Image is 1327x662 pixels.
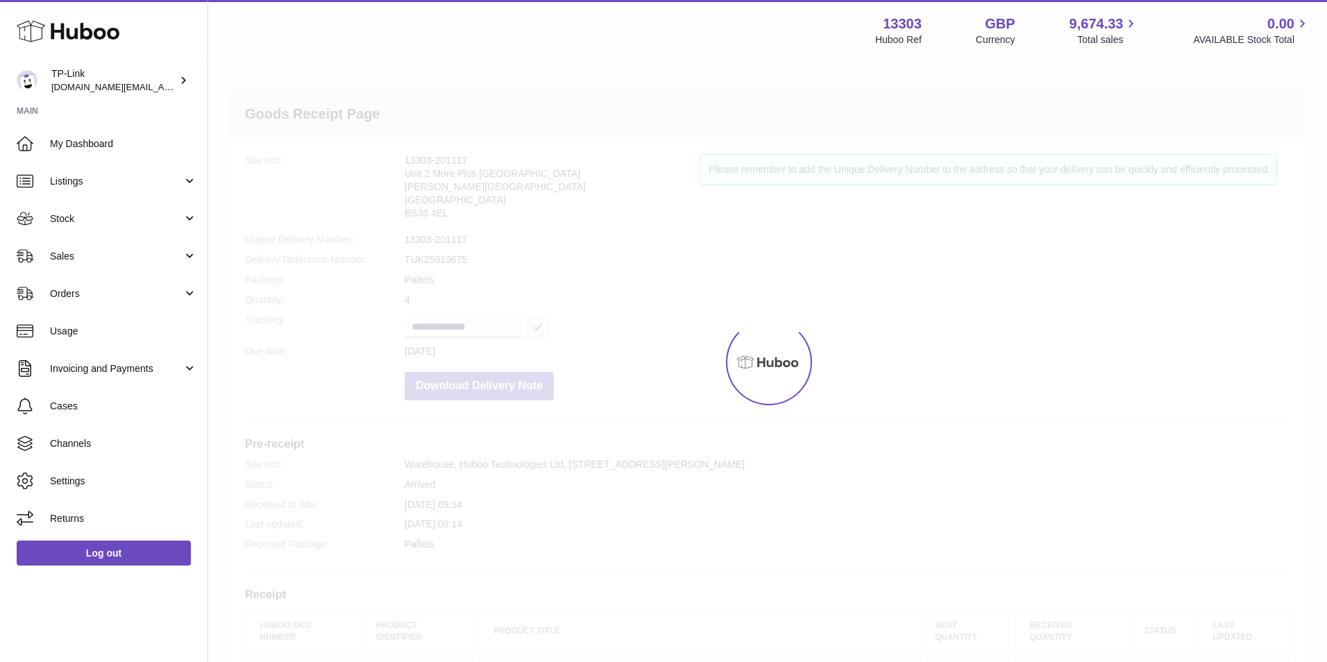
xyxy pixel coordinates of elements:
span: Usage [50,325,197,338]
span: [DOMAIN_NAME][EMAIL_ADDRESS][DOMAIN_NAME] [51,81,276,92]
span: Stock [50,212,183,226]
span: Orders [50,287,183,300]
span: My Dashboard [50,137,197,151]
strong: GBP [985,15,1015,33]
span: Total sales [1077,33,1139,46]
img: siyu.wang@tp-link.com [17,70,37,91]
span: Channels [50,437,197,450]
strong: 13303 [883,15,922,33]
span: Cases [50,400,197,413]
div: Currency [976,33,1015,46]
span: Sales [50,250,183,263]
a: Log out [17,541,191,566]
span: Settings [50,475,197,488]
div: Huboo Ref [875,33,922,46]
a: 0.00 AVAILABLE Stock Total [1193,15,1310,46]
span: AVAILABLE Stock Total [1193,33,1310,46]
span: Returns [50,512,197,525]
span: 0.00 [1267,15,1294,33]
span: 9,674.33 [1070,15,1124,33]
a: 9,674.33 Total sales [1070,15,1140,46]
div: TP-Link [51,67,176,94]
span: Listings [50,175,183,188]
span: Invoicing and Payments [50,362,183,375]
